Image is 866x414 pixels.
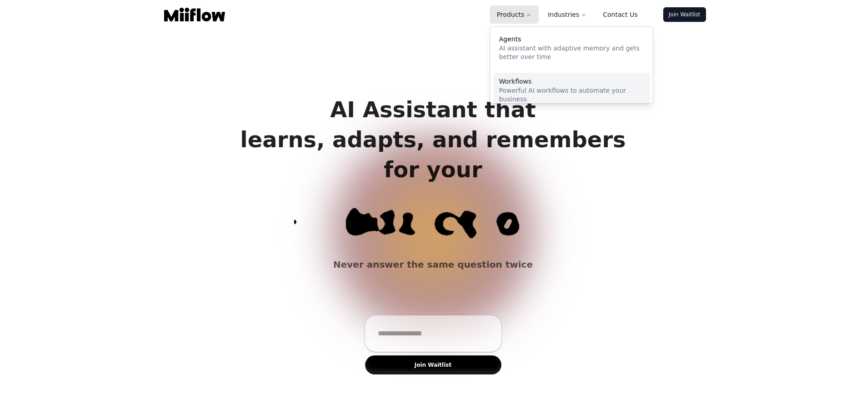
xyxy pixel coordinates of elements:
h6: Never answer the same question twice [333,257,533,272]
p: Powerful AI workflows to automate your business [499,86,645,104]
a: Join Waitlist [663,7,706,22]
nav: Main [490,5,645,24]
button: Industries [541,5,594,24]
div: Agents [499,36,645,42]
a: Contact Us [596,5,645,24]
a: AgentsAI assistant with adaptive memory and gets better over time [494,30,650,67]
a: WorkflowsPowerful AI workflows to automate your business [494,73,650,110]
div: Products [490,27,654,113]
a: Logo [160,8,229,21]
h1: AI Assistant that learns, adapts, and remembers for your [233,95,633,185]
p: AI assistant with adaptive memory and gets better over time [499,44,645,62]
img: Logo [164,8,225,21]
button: Join Waitlist [365,355,501,374]
div: Workflows [499,78,645,85]
span: Product ops [229,199,638,243]
button: Products [490,5,539,24]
